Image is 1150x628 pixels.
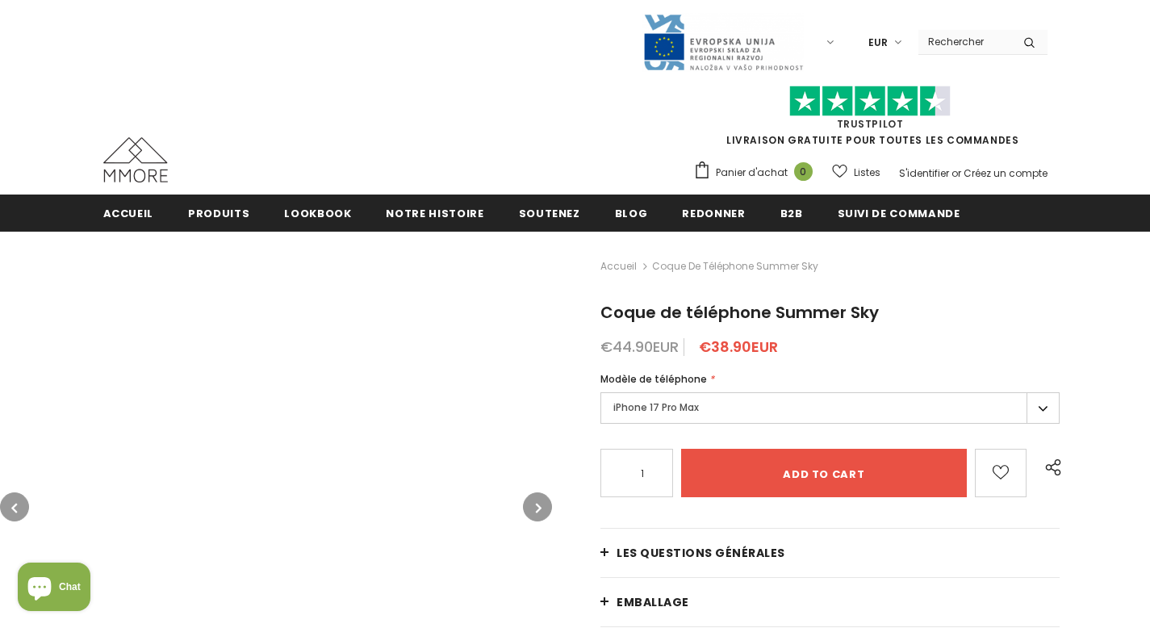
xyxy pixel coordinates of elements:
a: soutenez [519,195,580,231]
span: Suivi de commande [838,206,960,221]
input: Search Site [918,30,1011,53]
a: TrustPilot [837,117,904,131]
span: or [951,166,961,180]
span: Modèle de téléphone [600,372,707,386]
a: Accueil [103,195,154,231]
inbox-online-store-chat: Shopify online store chat [13,563,95,615]
span: EMBALLAGE [617,594,689,610]
input: Add to cart [681,449,967,497]
label: iPhone 17 Pro Max [600,392,1060,424]
a: Panier d'achat 0 [693,161,821,185]
a: Redonner [682,195,745,231]
span: Blog [615,206,648,221]
span: EUR [868,35,888,51]
span: Les questions générales [617,545,785,561]
span: Accueil [103,206,154,221]
a: Blog [615,195,648,231]
span: 0 [794,162,813,181]
a: Créez un compte [964,166,1048,180]
a: S'identifier [899,166,949,180]
a: Lookbook [284,195,351,231]
a: Produits [188,195,249,231]
span: LIVRAISON GRATUITE POUR TOUTES LES COMMANDES [693,93,1048,147]
span: Listes [854,165,880,181]
a: Les questions générales [600,529,1060,577]
img: Faites confiance aux étoiles pilotes [789,86,951,117]
a: B2B [780,195,803,231]
a: Listes [832,158,880,186]
span: Lookbook [284,206,351,221]
a: Javni Razpis [642,35,804,48]
a: Accueil [600,257,637,276]
span: Coque de téléphone Summer Sky [600,301,879,324]
a: EMBALLAGE [600,578,1060,626]
span: Redonner [682,206,745,221]
a: Suivi de commande [838,195,960,231]
span: Panier d'achat [716,165,788,181]
span: soutenez [519,206,580,221]
span: B2B [780,206,803,221]
span: €44.90EUR [600,337,679,357]
span: €38.90EUR [699,337,778,357]
img: Cas MMORE [103,137,168,182]
span: Notre histoire [386,206,483,221]
span: Coque de téléphone Summer Sky [652,257,818,276]
a: Notre histoire [386,195,483,231]
img: Javni Razpis [642,13,804,72]
span: Produits [188,206,249,221]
